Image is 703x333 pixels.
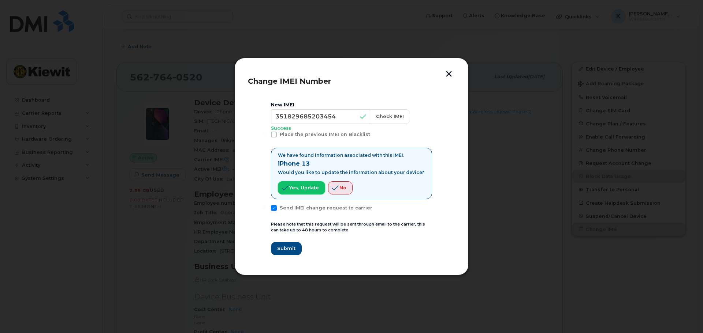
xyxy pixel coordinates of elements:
[262,205,266,209] input: Send IMEI change request to carrier
[280,132,370,137] span: Place the previous IMEI on Blacklist
[278,181,325,194] button: Yes, update
[278,152,424,158] p: We have found information associated with this IMEI.
[262,132,266,135] input: Place the previous IMEI on Blacklist
[271,102,432,108] div: New IMEI
[278,170,424,175] p: Would you like to update the information about your device?
[328,181,353,194] button: No
[289,184,319,191] span: Yes, update
[278,160,310,167] strong: iPhone 13
[271,242,302,255] button: Submit
[339,184,346,191] span: No
[370,109,410,124] button: Check IMEI
[271,222,425,233] small: Please note that this request will be sent through email to the carrier, this can take up to 48 h...
[671,301,698,328] iframe: Messenger Launcher
[271,125,432,132] p: Success
[277,245,295,252] span: Submit
[280,205,372,211] span: Send IMEI change request to carrier
[248,77,331,86] span: Change IMEI Number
